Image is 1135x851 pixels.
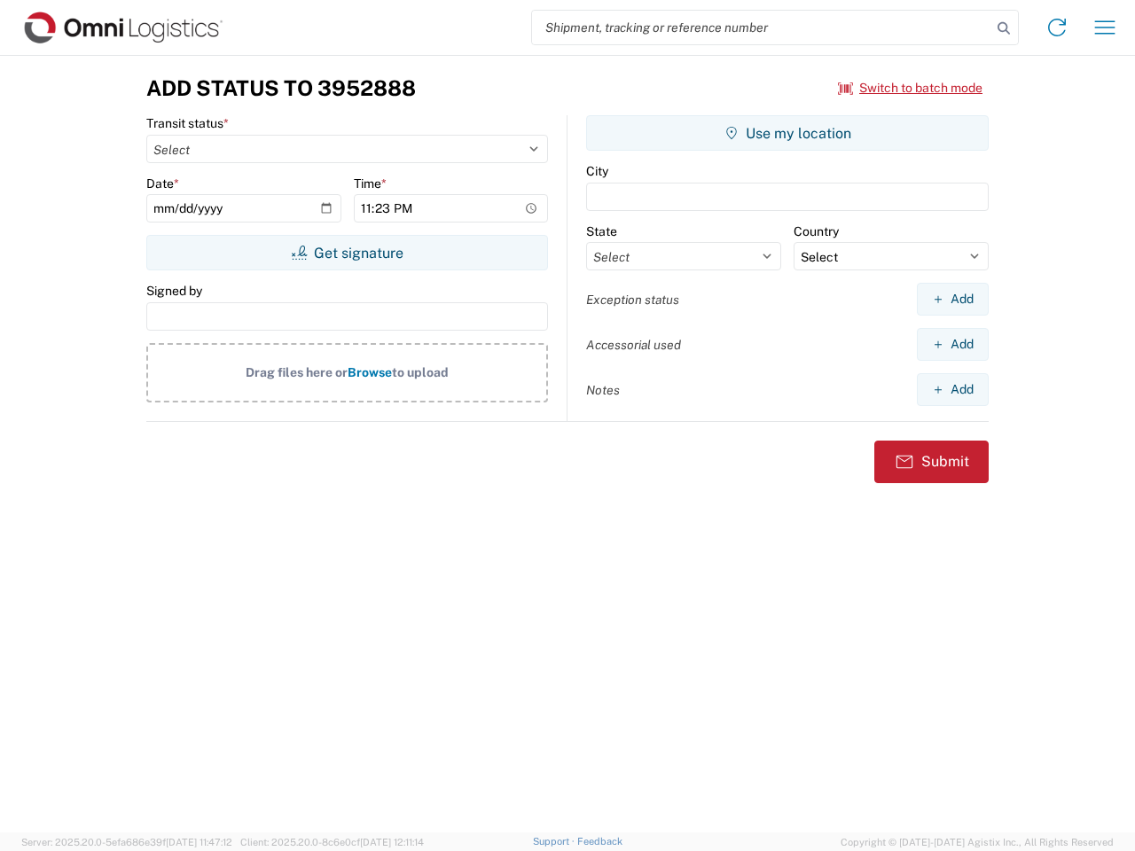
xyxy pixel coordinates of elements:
[586,115,989,151] button: Use my location
[841,834,1114,850] span: Copyright © [DATE]-[DATE] Agistix Inc., All Rights Reserved
[917,283,989,316] button: Add
[532,11,991,44] input: Shipment, tracking or reference number
[917,328,989,361] button: Add
[246,365,348,379] span: Drag files here or
[586,337,681,353] label: Accessorial used
[392,365,449,379] span: to upload
[533,836,577,847] a: Support
[240,837,424,847] span: Client: 2025.20.0-8c6e0cf
[348,365,392,379] span: Browse
[146,283,202,299] label: Signed by
[354,176,387,191] label: Time
[577,836,622,847] a: Feedback
[146,75,416,101] h3: Add Status to 3952888
[21,837,232,847] span: Server: 2025.20.0-5efa686e39f
[146,235,548,270] button: Get signature
[360,837,424,847] span: [DATE] 12:11:14
[794,223,839,239] label: Country
[874,441,989,483] button: Submit
[166,837,232,847] span: [DATE] 11:47:12
[586,382,620,398] label: Notes
[586,223,617,239] label: State
[146,176,179,191] label: Date
[586,163,608,179] label: City
[917,373,989,406] button: Add
[146,115,229,131] label: Transit status
[586,292,679,308] label: Exception status
[838,74,982,103] button: Switch to batch mode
